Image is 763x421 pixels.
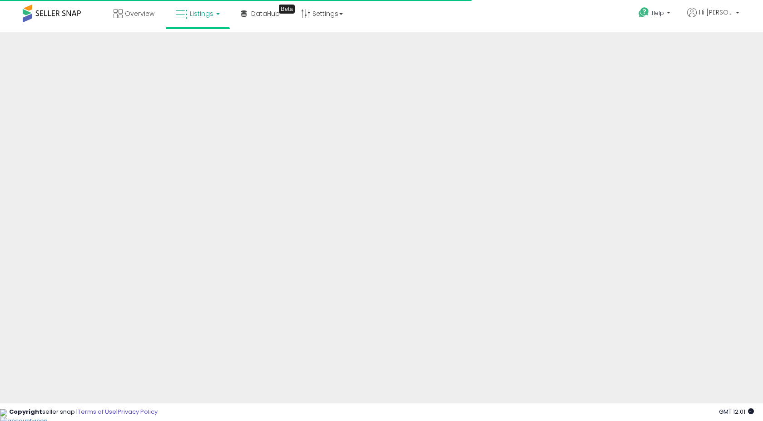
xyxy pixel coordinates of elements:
div: Tooltip anchor [279,5,295,14]
span: DataHub [251,9,280,18]
span: Listings [190,9,213,18]
span: Overview [125,9,154,18]
a: Hi [PERSON_NAME] [687,8,739,28]
span: Hi [PERSON_NAME] [699,8,733,17]
span: Help [652,9,664,17]
i: Get Help [638,7,649,18]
